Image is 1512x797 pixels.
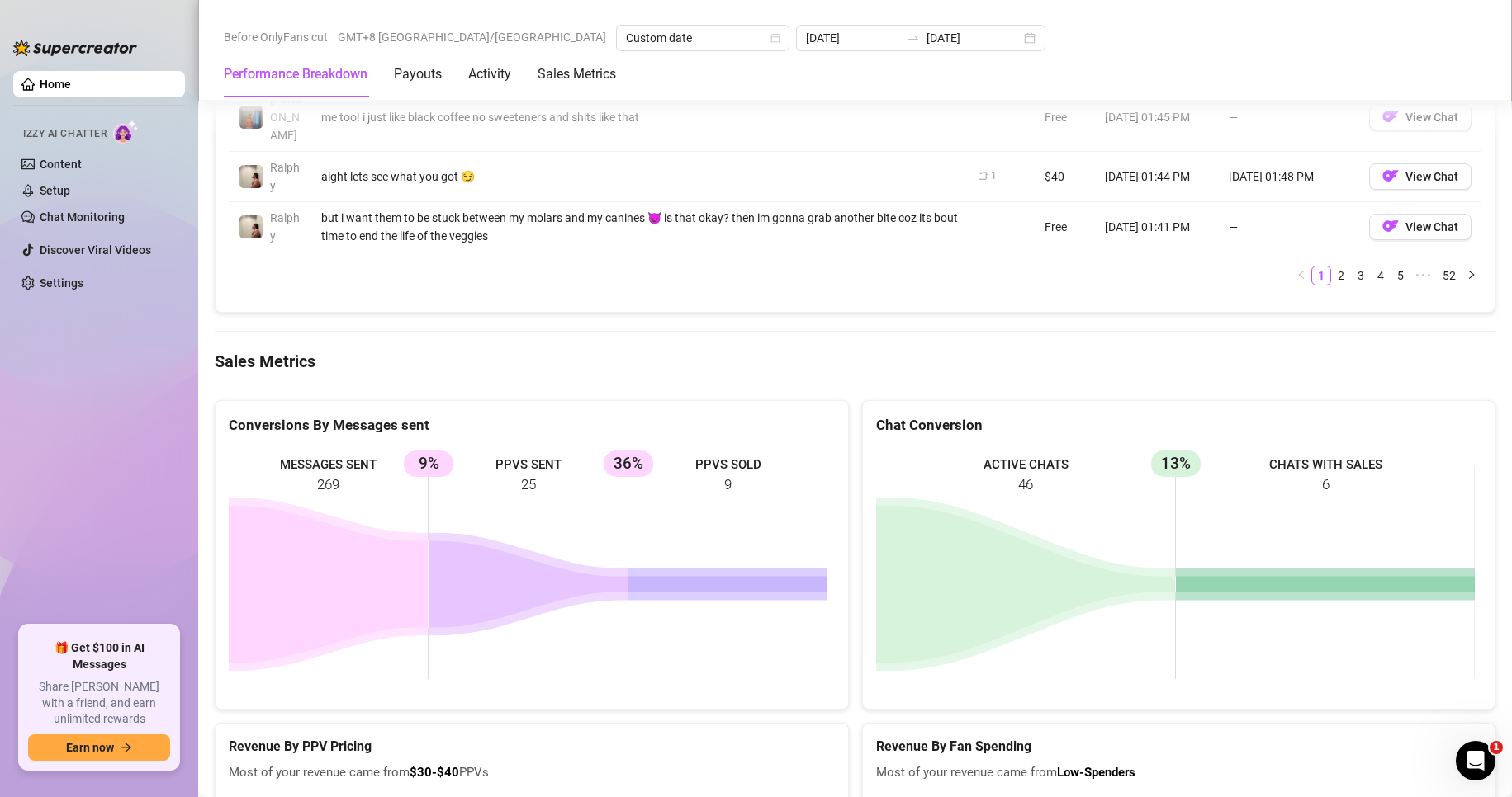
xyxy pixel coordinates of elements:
a: 5 [1391,266,1410,285]
span: Earn now [66,741,114,754]
a: OFView Chat [1369,224,1472,237]
h5: Revenue By Fan Spending [876,737,1482,757]
span: swap-right [907,31,920,45]
a: 2 [1332,266,1350,285]
span: calendar [770,33,780,43]
li: 52 [1437,266,1462,285]
span: Izzy AI Chatter [23,126,107,142]
iframe: Intercom live chat [1456,741,1495,780]
a: OFView Chat [1369,173,1472,186]
div: Performance Breakdown [224,64,367,84]
td: [DATE] 01:44 PM [1095,152,1219,202]
td: [DATE] 01:41 PM [1095,202,1219,252]
span: to [907,31,920,45]
h4: Sales Metrics [215,350,1495,373]
span: 🎁 Get $100 in AI Messages [28,640,170,672]
td: [DATE] 01:45 PM [1095,83,1219,152]
li: 2 [1331,266,1351,285]
input: End date [927,29,1021,47]
button: OFView Chat [1369,104,1472,130]
li: 3 [1351,266,1371,285]
h5: Revenue By PPV Pricing [229,737,835,757]
span: Share [PERSON_NAME] with a friend, and earn unlimited rewards [28,679,170,728]
li: Next 5 Pages [1410,266,1437,285]
span: arrow-right [121,742,132,753]
button: left [1292,266,1311,285]
b: $30-$40 [410,765,459,780]
img: Wayne [239,106,263,129]
span: Most of your revenue came from PPVs [229,763,835,783]
a: 1 [1312,266,1330,285]
img: AI Chatter [113,120,139,144]
a: OFView Chat [1369,114,1472,127]
span: GMT+8 [GEOGRAPHIC_DATA]/[GEOGRAPHIC_DATA] [338,25,606,50]
img: logo-BBDzfeDw.svg [13,40,137,56]
span: Before OnlyFans cut [224,25,328,50]
div: me too! i just like black coffee no sweeteners and shits like that [321,108,959,126]
div: aight lets see what you got 😏 [321,167,959,186]
span: left [1296,270,1306,280]
span: Most of your revenue came from [876,763,1482,783]
div: Sales Metrics [538,64,616,84]
img: OF [1382,167,1399,184]
img: OF [1382,218,1399,234]
a: Settings [40,276,83,290]
div: Activity [468,64,511,84]
td: $40 [1035,152,1095,202]
button: OFView Chat [1369,214,1472,240]
input: Start date [806,29,900,47]
a: Chat Monitoring [40,210,125,224]
span: [PERSON_NAME] [270,92,301,142]
div: Chat Conversion [876,414,1482,436]
td: Free [1035,202,1095,252]
a: Content [40,158,82,171]
td: [DATE] 01:48 PM [1219,152,1359,202]
div: but i want them to be stuck between my molars and my canines 😈 is that okay? then im gonna grab a... [321,209,959,245]
li: Previous Page [1292,266,1311,285]
a: Discover Viral Videos [40,243,151,257]
a: Setup [40,184,70,197]
span: View Chat [1405,111,1458,124]
b: Low-Spenders [1057,765,1135,780]
img: OF [1382,108,1399,125]
span: View Chat [1405,170,1458,183]
td: — [1219,202,1359,252]
span: Ralphy [270,161,300,192]
span: video-camera [979,171,988,181]
a: 3 [1352,266,1370,285]
img: Ralphy [239,165,263,188]
td: Free [1035,83,1095,152]
span: Ralphy [270,211,300,243]
span: right [1467,270,1476,280]
li: 5 [1391,266,1410,285]
img: Ralphy [239,215,263,238]
li: Next Page [1462,266,1481,285]
a: 52 [1438,266,1461,285]
a: 4 [1372,266,1390,285]
div: 1 [991,168,997,184]
span: 1 [1490,741,1503,754]
span: Custom date [626,26,780,50]
td: — [1219,83,1359,152]
button: right [1462,266,1481,285]
span: ••• [1410,266,1437,285]
button: OFView Chat [1369,163,1472,190]
span: View Chat [1405,220,1458,233]
a: Home [40,78,71,91]
div: Payouts [394,64,442,84]
button: Earn nowarrow-right [28,734,170,761]
li: 4 [1371,266,1391,285]
li: 1 [1311,266,1331,285]
div: Conversions By Messages sent [229,414,835,436]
